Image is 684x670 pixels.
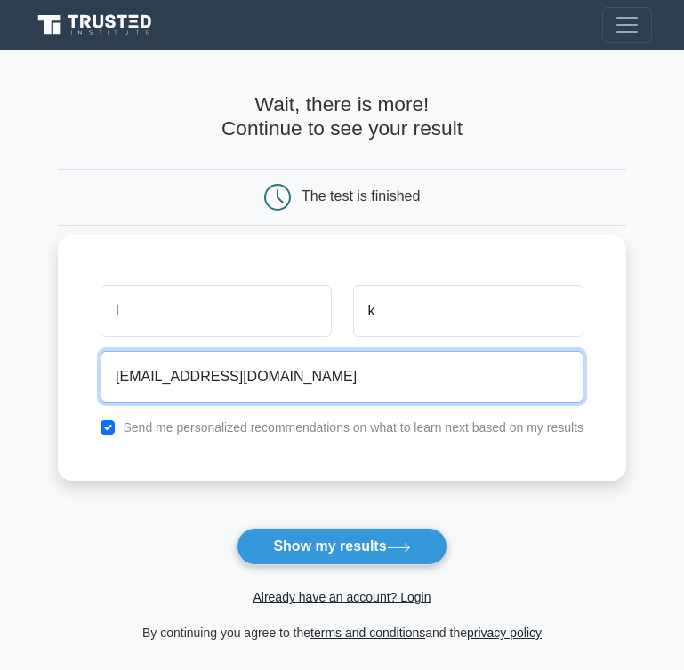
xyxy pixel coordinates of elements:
[310,626,425,640] a: terms and conditions
[101,285,331,337] input: First name
[302,189,420,204] div: The test is finished
[353,285,583,337] input: Last name
[467,626,542,640] a: privacy policy
[58,92,626,140] h4: Wait, there is more! Continue to see your result
[237,528,447,565] button: Show my results
[101,351,583,403] input: Email
[123,420,583,435] label: Send me personalized recommendations on what to learn next based on my results
[253,590,431,604] a: Already have an account? Login
[602,7,652,43] button: Toggle navigation
[47,622,637,643] div: By continuing you agree to the and the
